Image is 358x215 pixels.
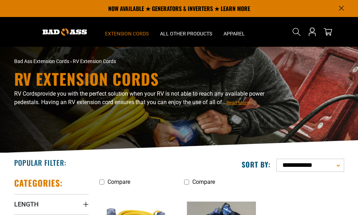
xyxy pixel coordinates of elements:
[43,28,87,36] img: Bad Ass Extension Cords
[99,17,154,47] summary: Extension Cords
[70,58,72,64] span: ›
[160,30,212,37] span: All Other Products
[14,71,287,87] h1: RV Extension Cords
[14,90,264,106] span: provide you with the perfect solution when your RV is not able to reach any available power pedes...
[242,160,271,169] label: Sort by:
[154,17,218,47] summary: All Other Products
[14,200,39,208] span: Length
[108,179,130,185] span: Compare
[14,194,89,214] summary: Length
[14,58,69,64] a: Bad Ass Extension Cords
[105,30,149,37] span: Extension Cords
[192,179,215,185] span: Compare
[218,17,250,47] summary: Apparel
[73,58,116,64] span: RV Extension Cords
[291,26,302,38] summary: Search
[14,177,63,188] h2: Categories:
[224,30,245,37] span: Apparel
[14,90,287,107] p: RV Cords
[226,100,249,105] span: Read More
[14,58,231,65] nav: breadcrumbs
[14,158,66,167] h2: Popular Filter:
